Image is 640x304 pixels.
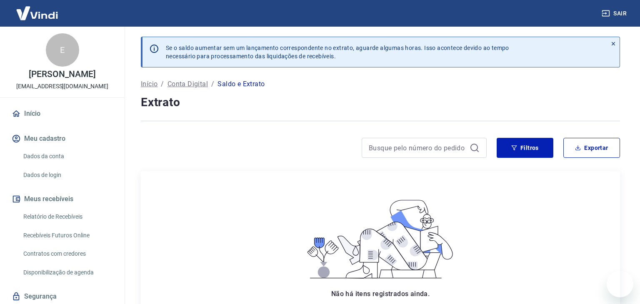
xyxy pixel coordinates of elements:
[497,138,553,158] button: Filtros
[10,130,115,148] button: Meu cadastro
[141,94,620,111] h4: Extrato
[141,79,157,89] a: Início
[20,227,115,244] a: Recebíveis Futuros Online
[20,167,115,184] a: Dados de login
[10,190,115,208] button: Meus recebíveis
[29,70,95,79] p: [PERSON_NAME]
[166,44,509,60] p: Se o saldo aumentar sem um lançamento correspondente no extrato, aguarde algumas horas. Isso acon...
[20,264,115,281] a: Disponibilização de agenda
[331,290,430,298] span: Não há itens registrados ainda.
[211,79,214,89] p: /
[20,245,115,262] a: Contratos com credores
[20,148,115,165] a: Dados da conta
[10,105,115,123] a: Início
[167,79,208,89] a: Conta Digital
[161,79,164,89] p: /
[20,208,115,225] a: Relatório de Recebíveis
[607,271,633,297] iframe: Botão para abrir a janela de mensagens
[16,82,108,91] p: [EMAIL_ADDRESS][DOMAIN_NAME]
[369,142,466,154] input: Busque pelo número do pedido
[46,33,79,67] div: E
[217,79,265,89] p: Saldo e Extrato
[600,6,630,21] button: Sair
[563,138,620,158] button: Exportar
[10,0,64,26] img: Vindi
